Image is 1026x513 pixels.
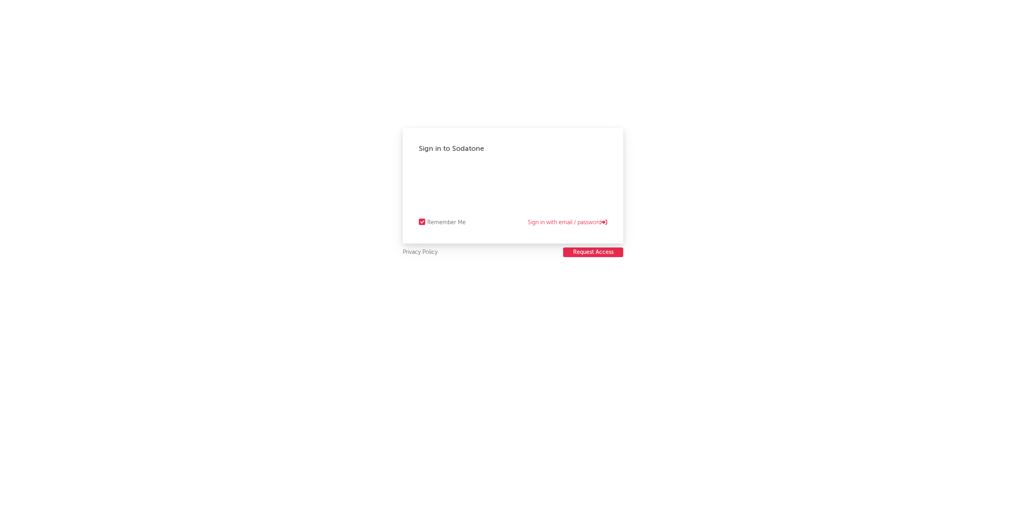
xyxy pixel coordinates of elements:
[419,144,607,154] div: Sign in to Sodatone
[563,247,623,257] button: Request Access
[403,247,438,258] a: Privacy Policy
[528,218,607,227] a: Sign in with email / password
[427,218,466,227] div: Remember Me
